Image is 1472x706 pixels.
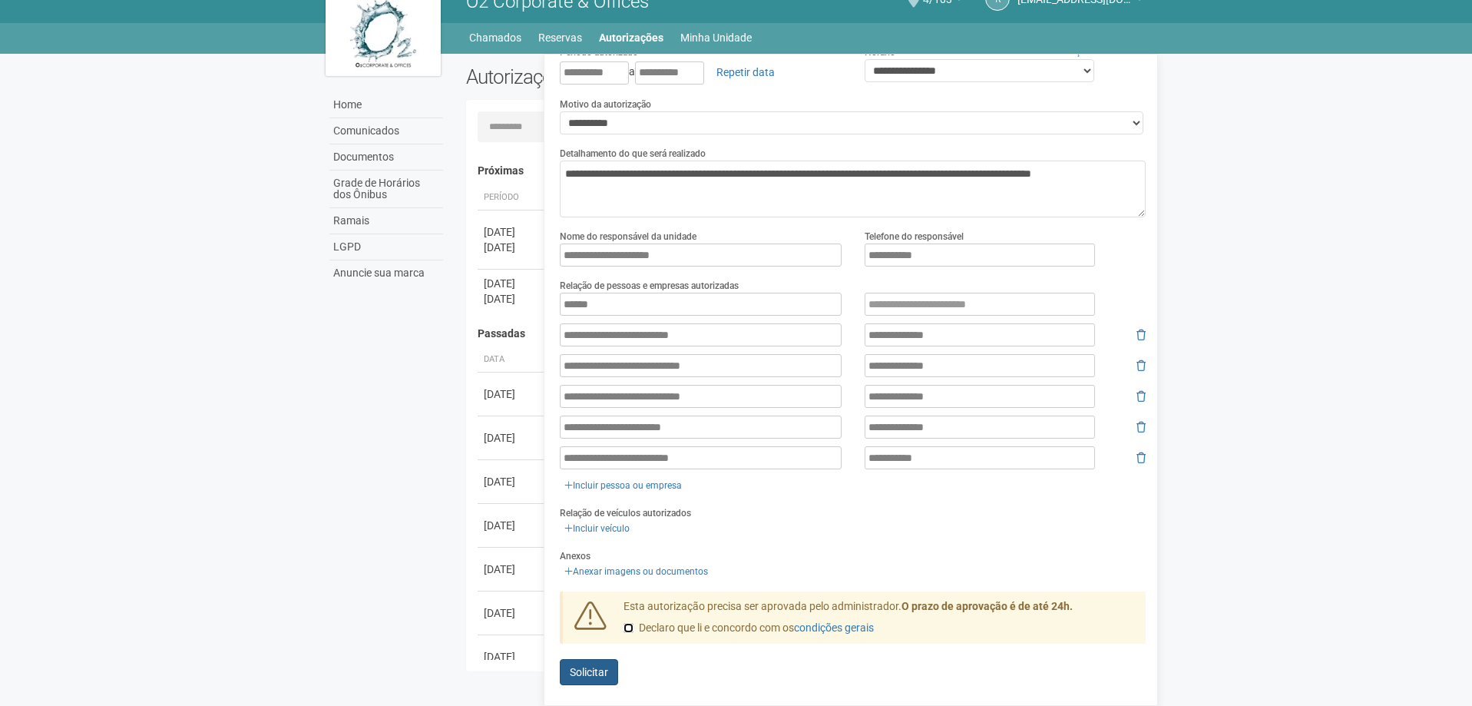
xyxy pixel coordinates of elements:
[560,279,739,293] label: Relação de pessoas e empresas autorizadas
[680,27,752,48] a: Minha Unidade
[329,118,443,144] a: Comunicados
[329,92,443,118] a: Home
[1136,422,1146,433] i: Remover
[469,27,521,48] a: Chamados
[560,549,590,563] label: Anexos
[466,65,795,88] h2: Autorizações
[560,477,686,494] a: Incluir pessoa ou empresa
[560,98,651,111] label: Motivo da autorização
[1136,360,1146,371] i: Remover
[329,208,443,234] a: Ramais
[624,621,874,636] label: Declaro que li e concordo com os
[560,659,618,685] button: Solicitar
[484,386,541,402] div: [DATE]
[329,234,443,260] a: LGPD
[560,230,696,244] label: Nome do responsável da unidade
[560,147,706,161] label: Detalhamento do que será realizado
[599,27,663,48] a: Autorizações
[624,623,633,633] input: Declaro que li e concordo com oscondições gerais
[484,240,541,255] div: [DATE]
[329,144,443,171] a: Documentos
[1136,452,1146,463] i: Remover
[560,520,634,537] a: Incluir veículo
[329,260,443,286] a: Anuncie sua marca
[484,276,541,291] div: [DATE]
[484,224,541,240] div: [DATE]
[570,666,608,678] span: Solicitar
[484,518,541,533] div: [DATE]
[484,474,541,489] div: [DATE]
[478,347,547,373] th: Data
[901,600,1073,612] strong: O prazo de aprovação é de até 24h.
[612,599,1146,644] div: Esta autorização precisa ser aprovada pelo administrador.
[865,230,964,244] label: Telefone do responsável
[484,430,541,446] div: [DATE]
[478,185,547,210] th: Período
[478,165,1136,177] h4: Próximas
[484,291,541,307] div: [DATE]
[538,27,582,48] a: Reservas
[794,621,874,634] a: condições gerais
[484,605,541,621] div: [DATE]
[484,562,541,577] div: [DATE]
[560,563,713,580] a: Anexar imagens ou documentos
[560,506,691,520] label: Relação de veículos autorizados
[560,59,842,85] div: a
[706,59,785,85] a: Repetir data
[329,171,443,208] a: Grade de Horários dos Ônibus
[484,649,541,665] div: [DATE]
[478,328,1136,340] h4: Passadas
[1136,391,1146,402] i: Remover
[1136,330,1146,340] i: Remover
